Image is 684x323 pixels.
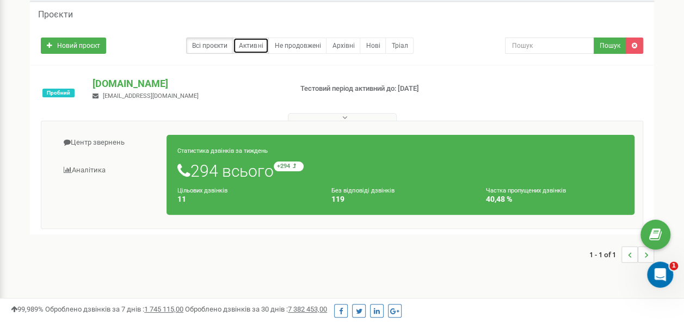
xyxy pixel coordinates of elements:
span: 99,989% [11,305,44,313]
span: Оброблено дзвінків за 7 днів : [45,305,183,313]
a: Новий проєкт [41,38,106,54]
p: [DOMAIN_NAME] [93,77,282,91]
a: Центр звернень [50,129,167,156]
u: 7 382 453,00 [288,305,327,313]
small: Частка пропущених дзвінків [486,187,566,194]
span: [EMAIL_ADDRESS][DOMAIN_NAME] [103,92,199,100]
span: 1 [669,262,678,270]
button: Пошук [594,38,626,54]
h4: 11 [177,195,315,203]
a: Всі проєкти [186,38,233,54]
span: Оброблено дзвінків за 30 днів : [185,305,327,313]
u: 1 745 115,00 [144,305,183,313]
h1: 294 всього [177,161,624,180]
small: Цільових дзвінків [177,187,227,194]
a: Архівні [326,38,360,54]
nav: ... [589,235,654,274]
small: Статистика дзвінків за тиждень [177,147,268,154]
a: Активні [233,38,269,54]
span: Пробний [42,89,75,97]
a: Не продовжені [268,38,326,54]
span: 1 - 1 of 1 [589,246,621,263]
a: Аналiтика [50,157,167,184]
input: Пошук [505,38,594,54]
h4: 40,48 % [486,195,624,203]
small: +294 [274,161,304,171]
small: Без відповіді дзвінків [331,187,394,194]
h4: 119 [331,195,469,203]
a: Тріал [385,38,414,54]
iframe: Intercom live chat [647,262,673,288]
a: Нові [360,38,386,54]
p: Тестовий період активний до: [DATE] [300,84,439,94]
h5: Проєкти [38,10,73,20]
